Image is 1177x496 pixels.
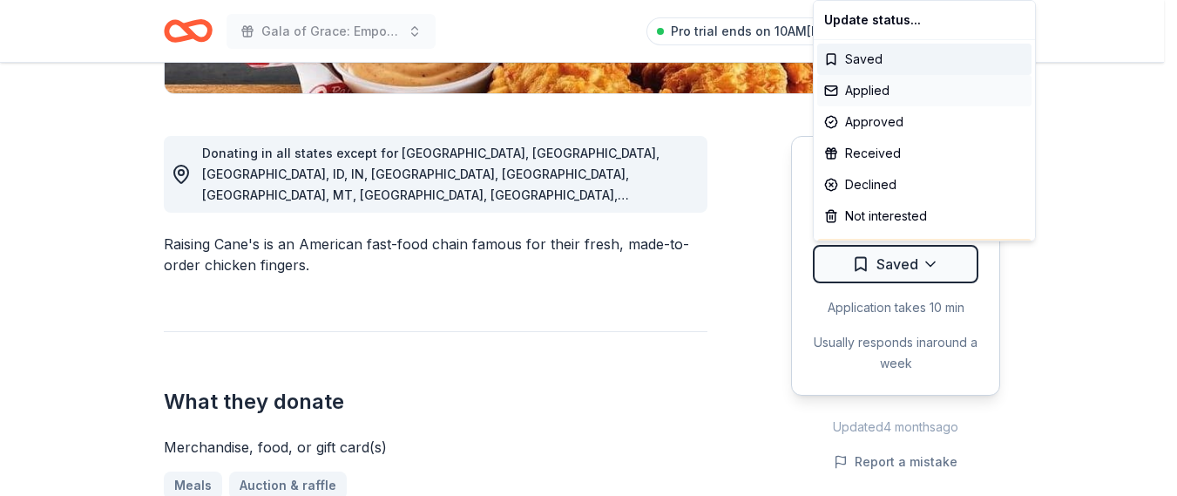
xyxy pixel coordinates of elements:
div: Declined [817,169,1032,200]
div: Received [817,138,1032,169]
div: Saved [817,44,1032,75]
div: Approved [817,106,1032,138]
span: Gala of Grace: Empowering Futures for El Porvenir [261,21,401,42]
div: Applied [817,75,1032,106]
div: Update status... [817,4,1032,36]
div: Not interested [817,200,1032,232]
